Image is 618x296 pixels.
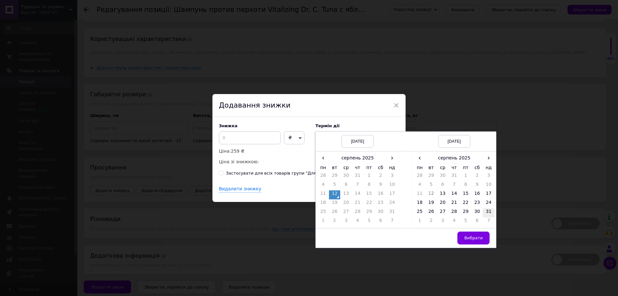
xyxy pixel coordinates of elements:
td: 29 [363,208,375,217]
input: 0 [219,131,281,144]
td: 19 [329,199,341,208]
th: ср [340,163,352,172]
td: 18 [414,199,426,208]
td: 4 [448,217,460,226]
td: 6 [472,217,483,226]
td: 1 [363,172,375,181]
td: 31 [352,172,363,181]
span: ‹ [414,153,426,163]
button: Вибрати [457,232,490,244]
td: 26 [329,208,341,217]
span: › [386,153,398,163]
td: 6 [375,217,387,226]
td: 7 [352,181,363,190]
td: 2 [375,172,387,181]
td: 30 [437,172,448,181]
td: 9 [472,181,483,190]
td: 14 [352,190,363,199]
td: 28 [448,208,460,217]
td: 27 [340,208,352,217]
td: 23 [375,199,387,208]
td: 12 [426,190,437,199]
td: 21 [448,199,460,208]
td: 5 [363,217,375,226]
td: 26 [426,208,437,217]
td: 8 [363,181,375,190]
td: 28 [414,172,426,181]
span: Знижка [219,123,238,128]
td: 31 [448,172,460,181]
td: 6 [340,181,352,190]
span: Додавання знижки [219,101,291,109]
td: 16 [472,190,483,199]
label: Термін дії [315,123,399,128]
td: 13 [437,190,448,199]
td: 30 [472,208,483,217]
td: 23 [472,199,483,208]
td: 28 [317,172,329,181]
td: 1 [414,217,426,226]
td: 27 [437,208,448,217]
td: 3 [437,217,448,226]
span: › [483,153,494,163]
td: 19 [426,199,437,208]
span: × [393,100,399,111]
th: вт [426,163,437,172]
td: 2 [426,217,437,226]
td: 4 [317,181,329,190]
td: 10 [483,181,494,190]
th: нд [483,163,494,172]
td: 5 [460,217,472,226]
td: 9 [375,181,387,190]
td: 17 [483,190,494,199]
div: [DATE] [438,135,470,148]
span: 259 ₴ [231,148,244,154]
p: Ціна зі знижкою: [219,158,309,165]
td: 22 [460,199,472,208]
th: сб [375,163,387,172]
td: 2 [472,172,483,181]
td: 7 [483,217,494,226]
td: 20 [437,199,448,208]
div: [DATE] [342,135,374,148]
td: 21 [352,199,363,208]
th: чт [352,163,363,172]
td: 31 [483,208,494,217]
td: 28 [352,208,363,217]
th: пт [363,163,375,172]
td: 3 [340,217,352,226]
td: 24 [483,199,494,208]
th: серпень 2025 [426,153,483,163]
td: 18 [317,199,329,208]
span: ‹ [317,153,329,163]
th: вт [329,163,341,172]
td: 1 [317,217,329,226]
td: 6 [437,181,448,190]
td: 11 [414,190,426,199]
td: 7 [386,217,398,226]
th: серпень 2025 [329,153,387,163]
td: 30 [375,208,387,217]
td: 12 [329,190,341,199]
td: 5 [329,181,341,190]
td: 29 [460,208,472,217]
td: 4 [352,217,363,226]
td: 5 [426,181,437,190]
td: 24 [386,199,398,208]
td: 29 [426,172,437,181]
td: 13 [340,190,352,199]
td: 8 [460,181,472,190]
td: 22 [363,199,375,208]
td: 25 [414,208,426,217]
td: 14 [448,190,460,199]
p: Ціна: [219,148,309,155]
td: 29 [329,172,341,181]
td: 16 [375,190,387,199]
span: Вибрати [464,235,483,240]
td: 30 [340,172,352,181]
td: 2 [329,217,341,226]
th: пн [414,163,426,172]
td: 15 [460,190,472,199]
td: 4 [414,181,426,190]
td: 3 [386,172,398,181]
